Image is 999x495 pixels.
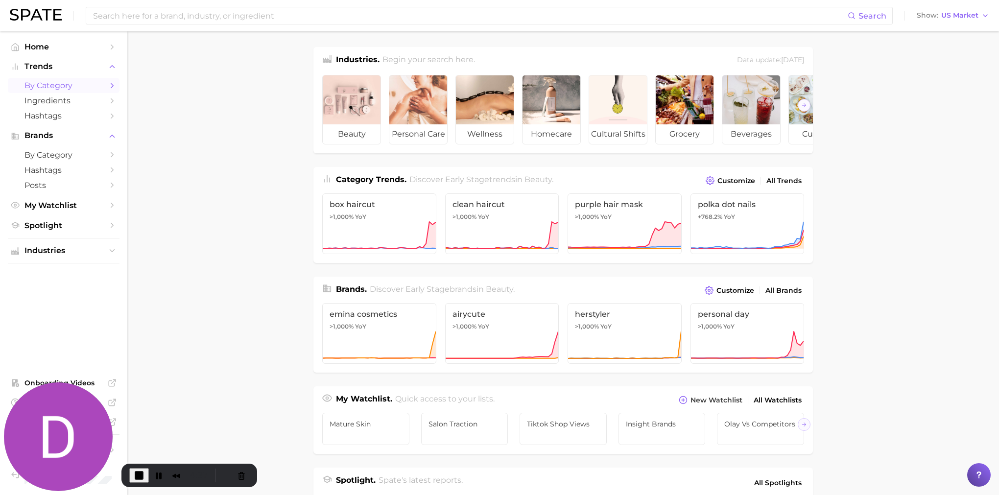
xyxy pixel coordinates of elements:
span: All Brands [765,286,802,295]
a: Home [8,39,119,54]
span: YoY [600,323,612,330]
h1: Industries. [336,54,380,67]
a: homecare [522,75,581,144]
span: >1,000% [698,323,722,330]
a: Hashtags [8,163,119,178]
a: All Trends [764,174,804,188]
span: herstyler [575,309,674,319]
span: personal day [698,309,797,319]
span: Show [917,13,938,18]
span: YoY [355,213,366,221]
img: SPATE [10,9,62,21]
button: Customize [703,174,758,188]
a: Insight Brands [618,413,706,445]
span: Onboarding Videos [24,378,103,387]
span: beauty [524,175,552,184]
a: cultural shifts [589,75,647,144]
span: Salon Traction [428,420,501,428]
span: All Watchlists [754,396,802,404]
input: Search here for a brand, industry, or ingredient [92,7,848,24]
a: Olay vs Competitors [717,413,804,445]
a: wellness [455,75,514,144]
span: clean haircut [452,200,552,209]
button: New Watchlist [676,393,745,407]
a: beverages [722,75,781,144]
span: Tiktok Shop Views [527,420,599,428]
button: Industries [8,243,119,258]
span: beauty [486,284,513,294]
span: My Watchlist [24,201,103,210]
a: Onboarding Videos [8,376,119,390]
span: homecare [523,124,580,144]
span: Trends [24,62,103,71]
a: box haircut>1,000% YoY [322,193,436,254]
span: Olay vs Competitors [724,420,797,428]
button: Scroll Right [798,418,810,431]
span: >1,000% [330,323,354,330]
span: by Category [24,150,103,160]
a: by Category [8,147,119,163]
span: Customize [716,286,754,295]
span: >1,000% [575,323,599,330]
span: polka dot nails [698,200,797,209]
span: wellness [456,124,514,144]
div: Data update: [DATE] [737,54,804,67]
span: Customize [717,177,755,185]
span: Brands . [336,284,367,294]
button: ShowUS Market [914,9,992,22]
span: YoY [355,323,366,330]
span: Hashtags [24,111,103,120]
button: Brands [8,128,119,143]
span: Mature Skin [330,420,402,428]
span: US Market [941,13,978,18]
span: Insight Brands [626,420,698,428]
a: All Brands [763,284,804,297]
span: All Trends [766,177,802,185]
span: >1,000% [452,323,476,330]
a: Tiktok Shop Views [520,413,607,445]
a: My Watchlist [8,198,119,213]
span: YoY [723,323,735,330]
a: emina cosmetics>1,000% YoY [322,303,436,364]
span: Posts [24,181,103,190]
h2: Begin your search here. [382,54,475,67]
h2: Spate's latest reports. [379,474,463,491]
span: YoY [478,323,489,330]
a: Salon Traction [421,413,508,445]
a: Mature Skin [322,413,409,445]
a: purple hair mask>1,000% YoY [568,193,682,254]
span: personal care [389,124,447,144]
a: airycute>1,000% YoY [445,303,559,364]
a: by Category [8,78,119,93]
h1: Spotlight. [336,474,376,491]
a: All Watchlists [751,394,804,407]
span: >1,000% [575,213,599,220]
a: polka dot nails+768.2% YoY [690,193,805,254]
a: Spotlight [8,218,119,233]
span: Home [24,42,103,51]
span: Category Trends . [336,175,406,184]
h2: Quick access to your lists. [395,393,495,407]
a: culinary [788,75,847,144]
span: Discover Early Stage brands in . [370,284,515,294]
a: personal day>1,000% YoY [690,303,805,364]
span: YoY [724,213,735,221]
a: All Spotlights [752,474,804,491]
span: Industries [24,246,103,255]
span: Ingredients [24,96,103,105]
span: Brands [24,131,103,140]
button: Trends [8,59,119,74]
span: Search [858,11,886,21]
span: culinary [789,124,847,144]
span: purple hair mask [575,200,674,209]
h1: My Watchlist. [336,393,392,407]
a: herstyler>1,000% YoY [568,303,682,364]
a: Hashtags [8,108,119,123]
span: grocery [656,124,714,144]
span: beauty [323,124,381,144]
span: Hashtags [24,165,103,175]
a: clean haircut>1,000% YoY [445,193,559,254]
span: >1,000% [452,213,476,220]
span: airycute [452,309,552,319]
button: Customize [702,283,757,297]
